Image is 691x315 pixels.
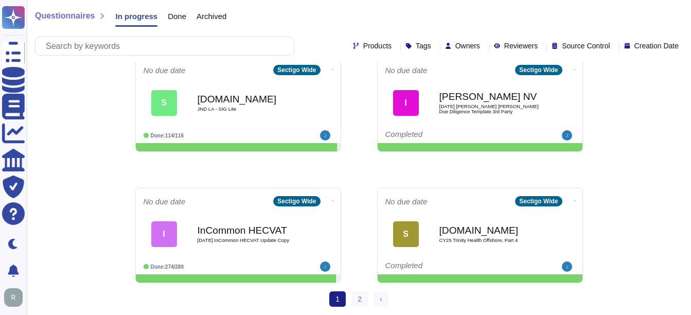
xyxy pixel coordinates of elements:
[320,261,330,272] img: user
[2,286,30,309] button: user
[329,291,346,307] span: 1
[439,104,542,114] span: [DATE] [PERSON_NAME] [PERSON_NAME] Due Diligence Template 3rd Party
[416,42,431,49] span: Tags
[273,65,320,75] div: Sectigo Wide
[4,288,23,307] img: user
[439,92,542,101] b: [PERSON_NAME] NV
[363,42,392,49] span: Products
[144,66,186,74] span: No due date
[197,12,226,20] span: Archived
[455,42,480,49] span: Owners
[385,261,511,272] div: Completed
[385,198,428,205] span: No due date
[351,291,368,307] a: 2
[439,238,542,243] span: CY25 Trinity Health Offshore, Part 4
[198,94,300,104] b: [DOMAIN_NAME]
[634,42,679,49] span: Creation Date
[168,12,186,20] span: Done
[439,225,542,235] b: [DOMAIN_NAME]
[151,90,177,116] div: S
[115,12,157,20] span: In progress
[393,221,419,247] div: S
[273,196,320,206] div: Sectigo Wide
[562,261,572,272] img: user
[380,295,382,303] span: ›
[35,12,95,20] span: Questionnaires
[562,130,572,141] img: user
[393,90,419,116] div: I
[562,42,610,49] span: Source Control
[198,225,300,235] b: InCommon HECVAT
[385,66,428,74] span: No due date
[320,130,330,141] img: user
[151,221,177,247] div: I
[144,198,186,205] span: No due date
[151,133,184,138] span: Done: 114/116
[515,196,562,206] div: Sectigo Wide
[385,130,511,141] div: Completed
[151,264,184,270] span: Done: 274/280
[504,42,538,49] span: Reviewers
[198,238,300,243] span: [DATE] InCommon HECVAT Update Copy
[198,107,300,112] span: JND LA - SIG Lite
[41,37,294,55] input: Search by keywords
[515,65,562,75] div: Sectigo Wide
